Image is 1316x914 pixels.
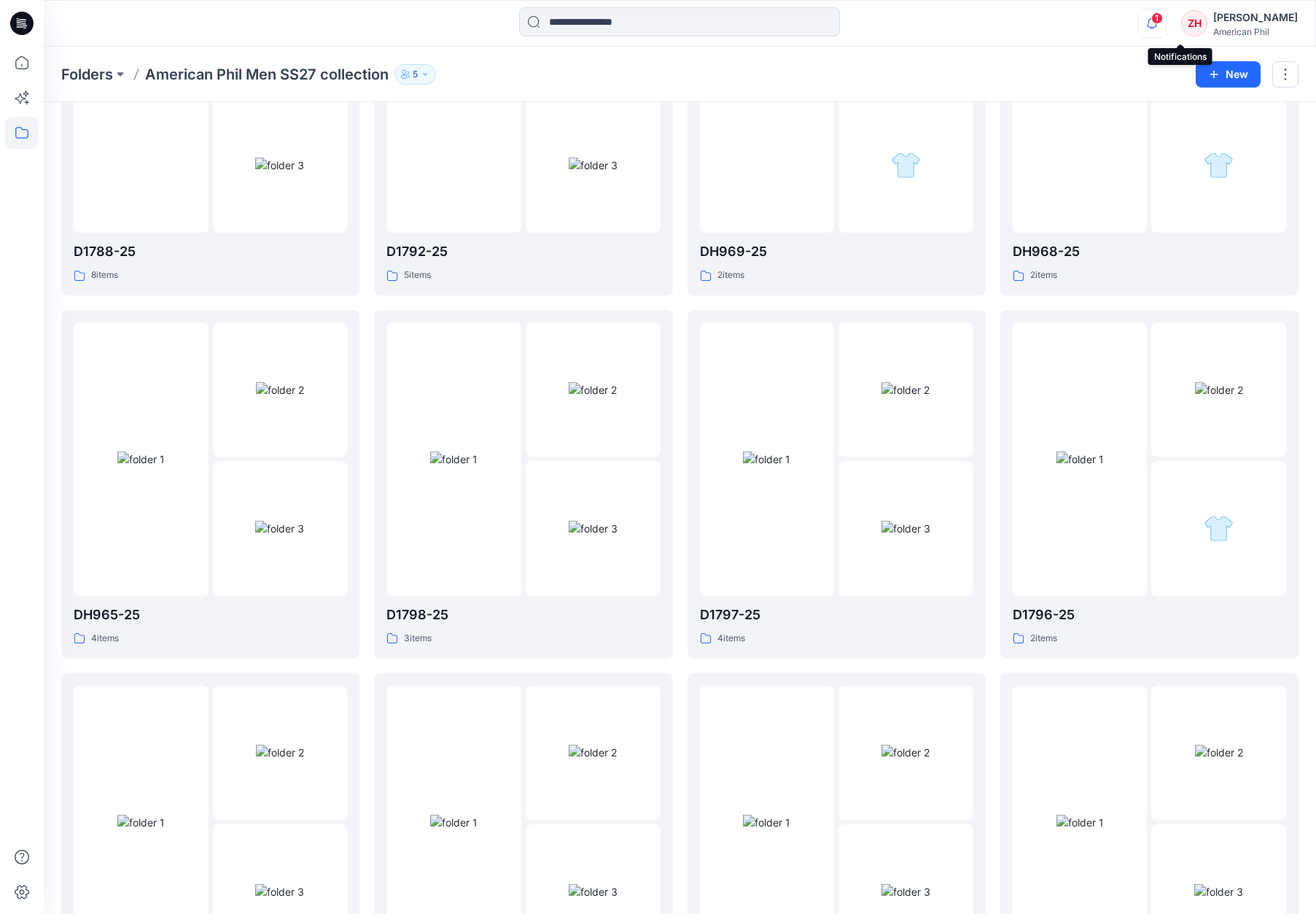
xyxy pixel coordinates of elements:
[374,310,672,659] a: folder 1folder 2folder 3D1798-253items
[91,268,118,283] p: 8 items
[256,745,304,760] img: folder 2
[256,382,304,398] img: folder 2
[430,452,478,467] img: folder 1
[569,158,618,173] img: folder 3
[1013,241,1286,262] p: DH968-25
[717,631,745,646] p: 4 items
[413,66,418,82] p: 5
[430,815,478,830] img: folder 1
[1030,631,1057,646] p: 2 items
[74,241,347,262] p: D1788-25
[1013,605,1286,625] p: D1796-25
[386,241,660,262] p: D1792-25
[1181,10,1207,36] div: ZH
[891,150,921,180] img: folder 3
[569,382,617,398] img: folder 2
[881,745,930,760] img: folder 2
[117,452,165,467] img: folder 1
[881,521,930,536] img: folder 3
[1213,26,1298,37] div: American Phil
[743,452,790,467] img: folder 1
[404,268,431,283] p: 5 items
[91,631,119,646] p: 4 items
[404,631,432,646] p: 3 items
[1195,382,1243,398] img: folder 2
[881,382,930,398] img: folder 2
[61,310,359,659] a: folder 1folder 2folder 3DH965-254items
[1204,514,1234,543] img: folder 3
[1056,815,1104,830] img: folder 1
[700,605,973,625] p: D1797-25
[255,158,304,173] img: folder 3
[145,64,389,85] p: American Phil Men SS27 collection
[569,745,617,760] img: folder 2
[394,64,436,85] button: 5
[1213,9,1298,26] div: [PERSON_NAME]
[74,605,347,625] p: DH965-25
[717,268,744,283] p: 2 items
[700,241,973,262] p: DH969-25
[255,884,304,899] img: folder 3
[1056,452,1104,467] img: folder 1
[1204,150,1234,180] img: folder 3
[255,521,304,536] img: folder 3
[569,884,618,899] img: folder 3
[1030,268,1057,283] p: 2 items
[1000,310,1299,659] a: folder 1folder 2folder 3D1796-252items
[61,64,113,85] a: Folders
[569,521,618,536] img: folder 3
[117,815,165,830] img: folder 1
[386,605,660,625] p: D1798-25
[1196,61,1261,88] button: New
[688,310,986,659] a: folder 1folder 2folder 3D1797-254items
[1151,12,1163,24] span: 1
[881,884,930,899] img: folder 3
[1195,745,1243,760] img: folder 2
[743,815,790,830] img: folder 1
[1194,884,1243,899] img: folder 3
